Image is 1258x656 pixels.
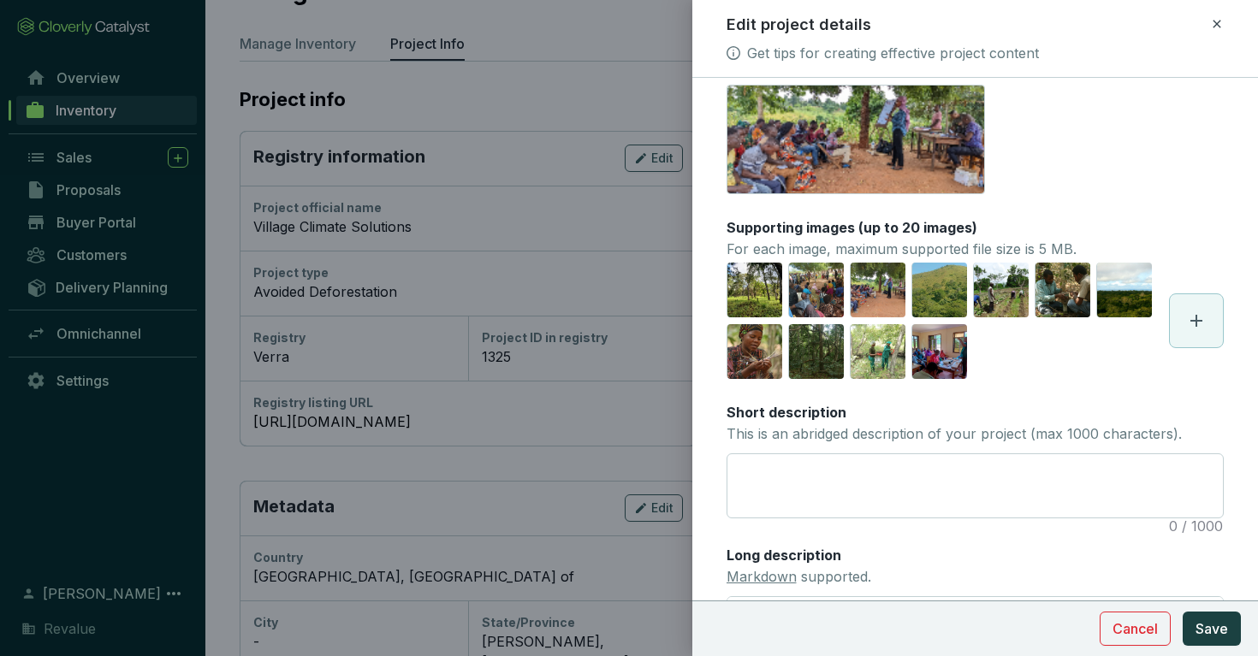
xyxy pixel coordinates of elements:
img: https://imagedelivery.net/OeX1-Pzk5r51De534GGSBA/prod/supply/projects/a4f4e0bcdf554dc585a637e260c... [789,263,844,317]
img: https://imagedelivery.net/OeX1-Pzk5r51De534GGSBA/prod/supply/projects/a4f4e0bcdf554dc585a637e260c... [851,324,905,379]
img: https://imagedelivery.net/OeX1-Pzk5r51De534GGSBA/prod/supply/projects/a4f4e0bcdf554dc585a637e260c... [727,324,782,379]
img: https://imagedelivery.net/OeX1-Pzk5r51De534GGSBA/prod/supply/projects/a4f4e0bcdf554dc585a637e260c... [1035,263,1090,317]
img: https://imagedelivery.net/OeX1-Pzk5r51De534GGSBA/prod/supply/projects/a4f4e0bcdf554dc585a637e260c... [727,263,782,317]
img: https://imagedelivery.net/OeX1-Pzk5r51De534GGSBA/prod/supply/projects/a4f4e0bcdf554dc585a637e260c... [912,324,967,379]
label: Long description [727,546,841,564]
a: Get tips for creating effective project content [747,43,1039,63]
img: https://imagedelivery.net/OeX1-Pzk5r51De534GGSBA/prod/supply/projects/a4f4e0bcdf554dc585a637e260c... [912,263,967,317]
span: Save [1196,618,1228,639]
button: Cancel [1100,612,1171,646]
label: Short description [727,403,846,422]
label: Supporting images (up to 20 images) [727,218,977,237]
p: For each image, maximum supported file size is 5 MB. [727,240,1077,259]
span: Cancel [1113,618,1158,639]
img: https://imagedelivery.net/OeX1-Pzk5r51De534GGSBA/prod/supply/projects/a4f4e0bcdf554dc585a637e260c... [851,263,905,317]
a: Markdown [727,568,797,585]
img: https://imagedelivery.net/OeX1-Pzk5r51De534GGSBA/prod/supply/projects/a4f4e0bcdf554dc585a637e260c... [789,324,844,379]
img: https://imagedelivery.net/OeX1-Pzk5r51De534GGSBA/prod/supply/projects/a4f4e0bcdf554dc585a637e260c... [1097,263,1152,317]
img: https://imagedelivery.net/OeX1-Pzk5r51De534GGSBA/prod/supply/projects/a4f4e0bcdf554dc585a637e260c... [974,263,1029,317]
span: supported. [727,568,871,585]
p: This is an abridged description of your project (max 1000 characters). [727,425,1182,444]
button: Save [1183,612,1241,646]
h2: Edit project details [727,14,871,36]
